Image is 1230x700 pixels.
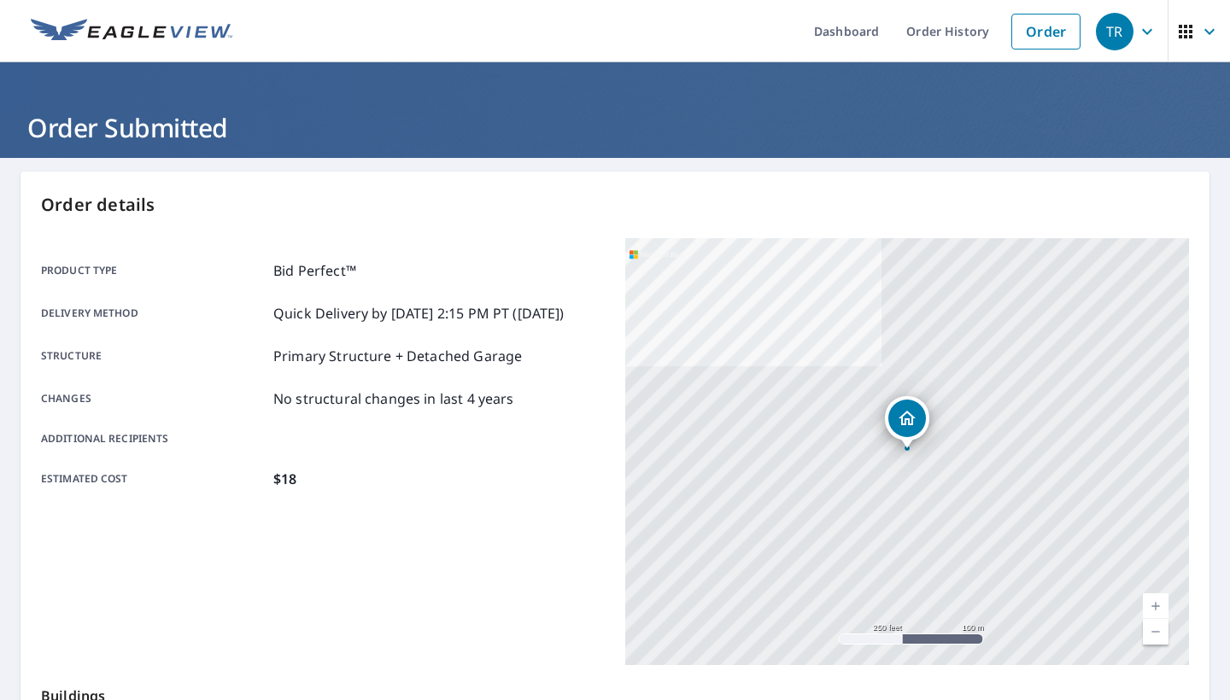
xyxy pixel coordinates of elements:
[41,346,266,366] p: Structure
[41,431,266,446] p: Additional recipients
[273,260,356,281] p: Bid Perfect™
[41,260,266,281] p: Product type
[273,303,565,324] p: Quick Delivery by [DATE] 2:15 PM PT ([DATE])
[41,388,266,409] p: Changes
[1143,593,1168,619] a: Current Level 17, Zoom In
[41,469,266,489] p: Estimated cost
[1096,13,1133,50] div: TR
[885,396,929,449] div: Dropped pin, building 1, Residential property, 11514 Peru Springs Pl Riverview, FL 33569
[41,303,266,324] p: Delivery method
[31,19,232,44] img: EV Logo
[41,192,1189,218] p: Order details
[1011,14,1081,50] a: Order
[273,346,522,366] p: Primary Structure + Detached Garage
[1143,619,1168,645] a: Current Level 17, Zoom Out
[273,388,514,409] p: No structural changes in last 4 years
[20,110,1209,145] h1: Order Submitted
[273,469,296,489] p: $18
